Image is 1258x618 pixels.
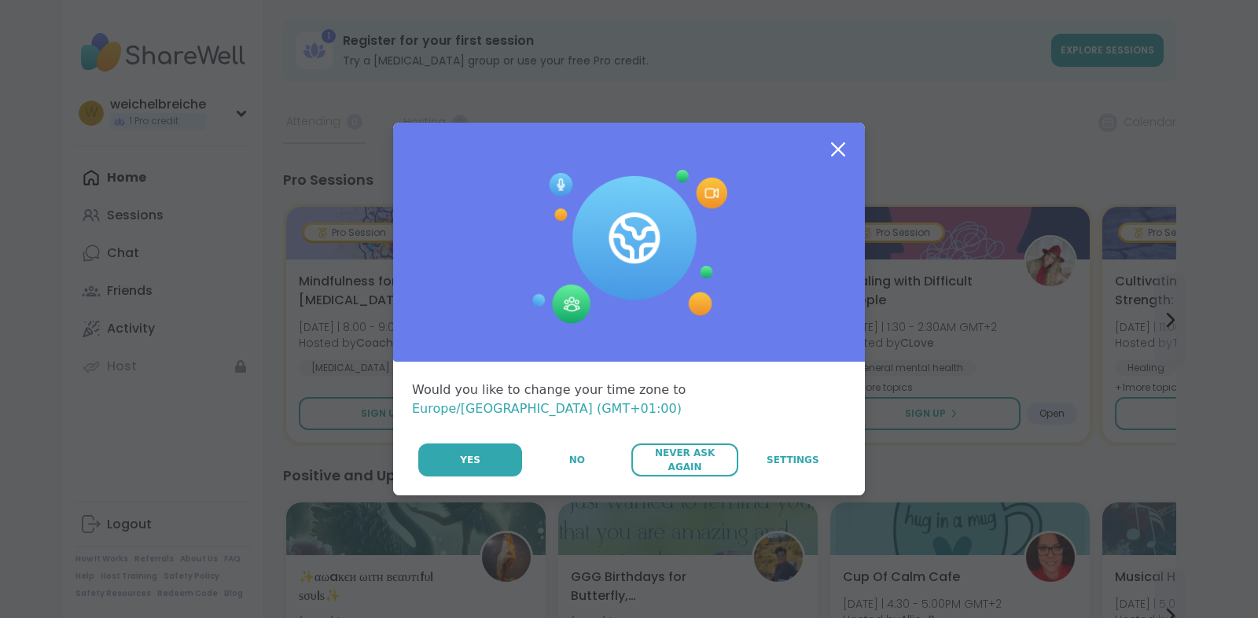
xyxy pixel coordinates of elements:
[412,381,846,418] div: Would you like to change your time zone to
[460,453,480,467] span: Yes
[524,443,630,476] button: No
[412,401,682,416] span: Europe/[GEOGRAPHIC_DATA] (GMT+01:00)
[740,443,846,476] a: Settings
[639,446,730,474] span: Never Ask Again
[418,443,522,476] button: Yes
[631,443,738,476] button: Never Ask Again
[569,453,585,467] span: No
[767,453,819,467] span: Settings
[531,170,727,324] img: Session Experience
